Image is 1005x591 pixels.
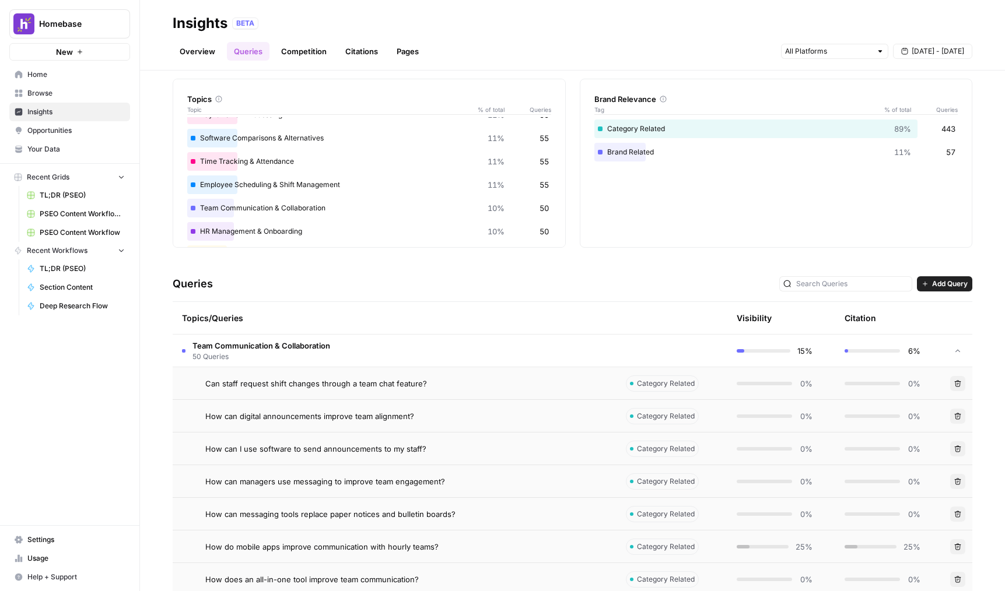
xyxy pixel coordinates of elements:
[540,226,549,237] span: 50
[737,312,772,324] div: Visibility
[192,340,330,351] span: Team Communication & Collaboration
[797,345,813,357] span: 15%
[390,42,426,61] a: Pages
[274,42,334,61] a: Competition
[205,410,414,422] span: How can digital announcements improve team alignment?
[876,105,911,114] span: % of total
[9,103,130,121] a: Insights
[894,123,911,135] span: 89%
[187,93,551,105] div: Topics
[9,65,130,84] a: Home
[907,476,920,487] span: 0%
[27,245,87,256] span: Recent Workflows
[9,168,130,186] button: Recent Grids
[232,17,258,29] div: BETA
[56,46,73,58] span: New
[904,541,920,553] span: 25%
[40,209,125,219] span: PSEO Content Workflow (Copy)
[187,105,470,114] span: Topic
[785,45,871,57] input: All Platforms
[799,574,813,585] span: 0%
[799,476,813,487] span: 0%
[594,105,877,114] span: Tag
[338,42,385,61] a: Citations
[594,143,958,161] div: Brand Related
[205,574,419,585] span: How does an all-in-one tool improve team communication?
[27,534,125,545] span: Settings
[205,378,427,389] span: Can staff request shift changes through a team chat feature?
[22,278,130,297] a: Section Content
[227,42,269,61] a: Queries
[22,223,130,242] a: PSEO Content Workflow
[907,574,920,585] span: 0%
[488,132,505,144] span: 11%
[907,378,920,389] span: 0%
[40,301,125,311] span: Deep Research Flow
[637,574,695,585] span: Category Related
[27,572,125,582] span: Help + Support
[27,69,125,80] span: Home
[540,202,549,214] span: 50
[40,282,125,293] span: Section Content
[637,378,695,389] span: Category Related
[907,410,920,422] span: 0%
[594,93,958,105] div: Brand Relevance
[182,302,607,334] div: Topics/Queries
[941,123,955,135] span: 443
[488,179,505,191] span: 11%
[22,205,130,223] a: PSEO Content Workflow (Copy)
[9,568,130,586] button: Help + Support
[907,443,920,455] span: 0%
[187,199,551,217] div: Team Communication & Collaboration
[799,443,813,455] span: 0%
[9,242,130,259] button: Recent Workflows
[796,278,908,290] input: Search Queries
[187,222,551,241] div: HR Management & Onboarding
[40,190,125,200] span: TL;DR (PSEO)
[27,144,125,154] span: Your Data
[637,411,695,421] span: Category Related
[205,476,445,487] span: How can managers use messaging to improve team engagement?
[22,186,130,205] a: TL;DR (PSEO)
[187,129,551,147] div: Software Comparisons & Alternatives
[9,140,130,159] a: Your Data
[488,202,505,214] span: 10%
[9,43,130,61] button: New
[796,541,813,553] span: 25%
[799,378,813,389] span: 0%
[932,279,968,289] span: Add Query
[917,276,972,291] button: Add Query
[540,179,549,191] span: 55
[9,121,130,140] a: Opportunities
[637,541,695,552] span: Category Related
[894,146,911,158] span: 11%
[799,508,813,520] span: 0%
[9,84,130,103] a: Browse
[13,13,34,34] img: Homebase Logo
[173,14,227,33] div: Insights
[27,553,125,564] span: Usage
[907,508,920,520] span: 0%
[9,530,130,549] a: Settings
[488,156,505,167] span: 11%
[799,410,813,422] span: 0%
[470,105,505,114] span: % of total
[637,444,695,454] span: Category Related
[893,44,972,59] button: [DATE] - [DATE]
[22,297,130,315] a: Deep Research Flow
[205,508,456,520] span: How can messaging tools replace paper notices and bulletin boards?
[540,156,549,167] span: 55
[27,107,125,117] span: Insights
[187,245,551,264] div: Labor Cost Management & Analytics
[9,549,130,568] a: Usage
[907,345,920,357] span: 6%
[39,18,110,30] span: Homebase
[187,152,551,171] div: Time Tracking & Attendance
[912,46,964,57] span: [DATE] - [DATE]
[505,105,551,114] span: Queries
[173,276,213,292] h3: Queries
[205,443,426,455] span: How can I use software to send announcements to my staff?
[40,227,125,238] span: PSEO Content Workflow
[22,259,130,278] a: TL;DR (PSEO)
[845,302,876,334] div: Citation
